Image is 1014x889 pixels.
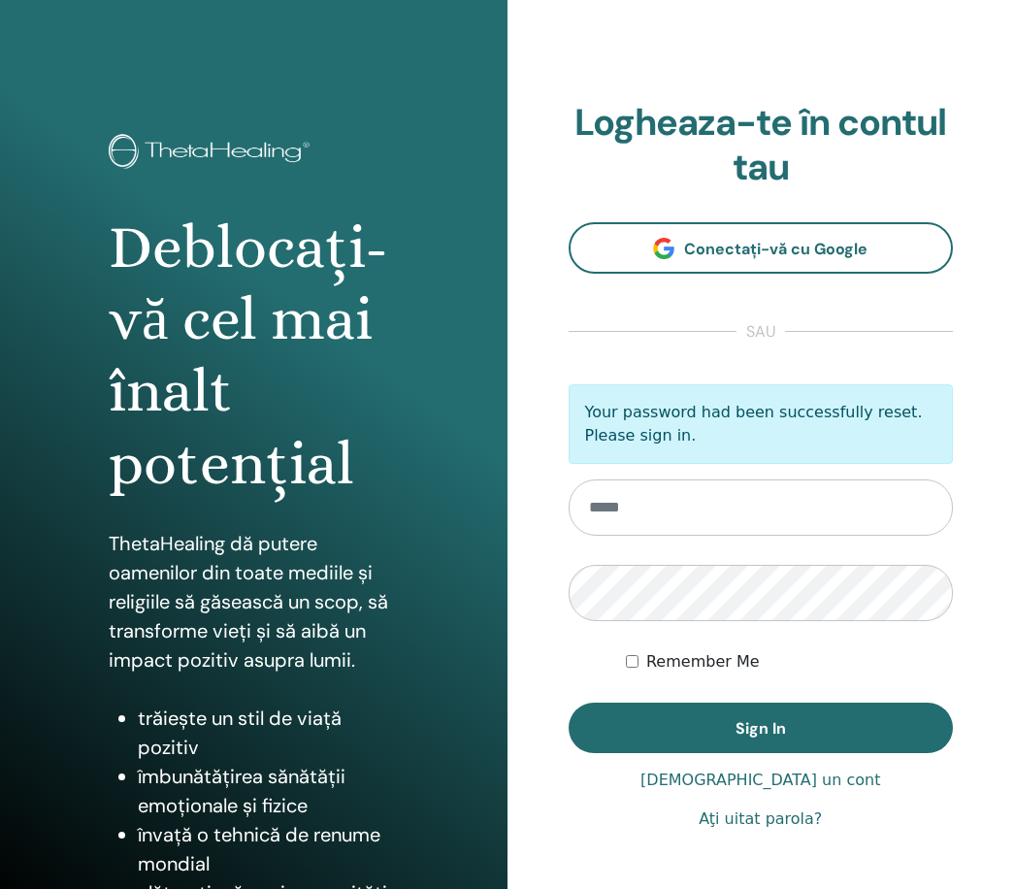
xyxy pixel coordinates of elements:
label: Remember Me [646,650,760,674]
button: Sign In [569,703,954,753]
li: îmbunătățirea sănătății emoționale și fizice [138,762,398,820]
a: Aţi uitat parola? [699,807,822,831]
span: Sign In [736,718,786,739]
li: trăiește un stil de viață pozitiv [138,704,398,762]
span: sau [736,320,785,344]
a: Conectați-vă cu Google [569,222,954,274]
span: Conectați-vă cu Google [684,239,867,259]
a: [DEMOGRAPHIC_DATA] un cont [640,769,880,792]
p: Your password had been successfully reset. Please sign in. [569,384,954,464]
div: Keep me authenticated indefinitely or until I manually logout [626,650,953,674]
li: învață o tehnică de renume mondial [138,820,398,878]
h1: Deblocați-vă cel mai înalt potențial [109,212,398,501]
h2: Logheaza-te în contul tau [569,101,954,189]
p: ThetaHealing dă putere oamenilor din toate mediile și religiile să găsească un scop, să transform... [109,529,398,675]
